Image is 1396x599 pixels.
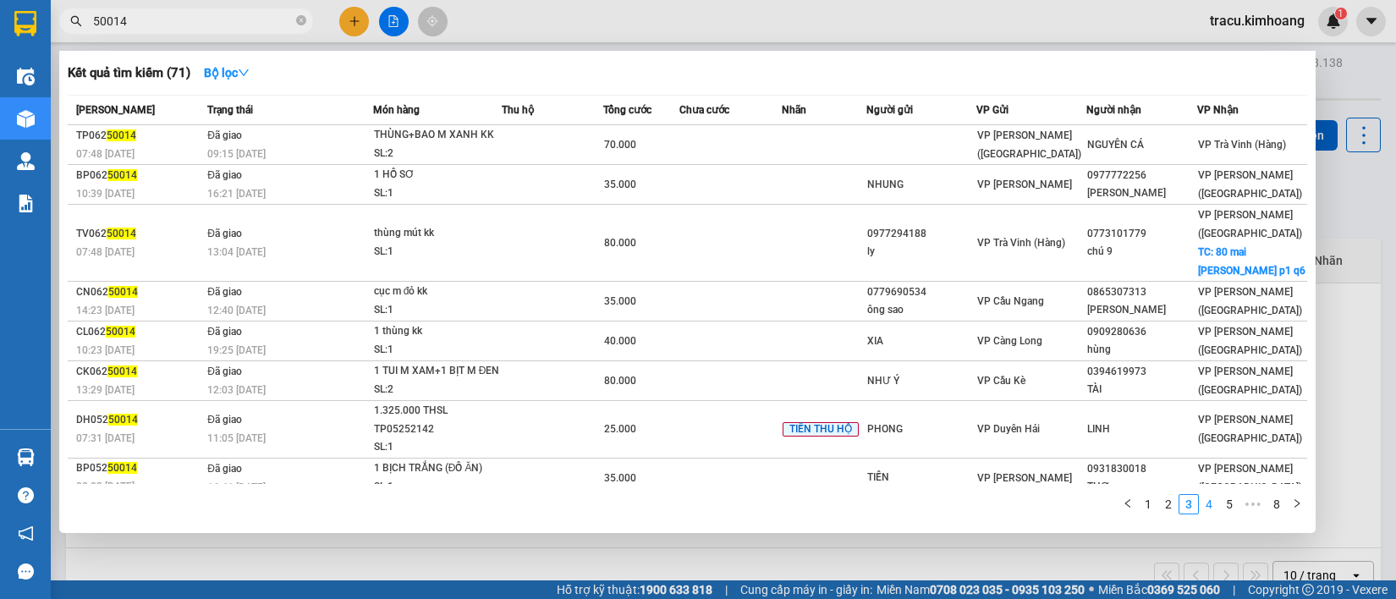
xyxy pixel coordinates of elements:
[1086,104,1141,116] span: Người nhận
[76,305,135,316] span: 14:23 [DATE]
[866,104,913,116] span: Người gửi
[977,423,1040,435] span: VP Duyên Hải
[106,326,135,338] span: 50014
[1198,365,1302,396] span: VP [PERSON_NAME] ([GEOGRAPHIC_DATA])
[76,283,202,301] div: CN062
[108,286,138,298] span: 50014
[1199,494,1219,514] li: 4
[867,372,976,390] div: NHƯ Ý
[976,104,1009,116] span: VP Gửi
[1118,494,1138,514] li: Previous Page
[783,422,859,437] span: TIỀN THU HỘ
[1118,494,1138,514] button: left
[1087,167,1195,184] div: 0977772256
[374,145,501,163] div: SL: 2
[1087,225,1195,243] div: 0773101779
[17,68,35,85] img: warehouse-icon
[17,195,35,212] img: solution-icon
[17,152,35,170] img: warehouse-icon
[68,64,190,82] h3: Kết quả tìm kiếm ( 71 )
[1087,381,1195,398] div: TÀI
[374,224,501,243] div: thùng mút kk
[374,184,501,203] div: SL: 1
[70,15,82,27] span: search
[1087,283,1195,301] div: 0865307313
[1239,494,1267,514] span: •••
[1198,209,1302,239] span: VP [PERSON_NAME] ([GEOGRAPHIC_DATA])
[108,414,138,426] span: 50014
[867,243,976,261] div: ly
[76,344,135,356] span: 10:23 [DATE]
[977,335,1042,347] span: VP Càng Long
[76,188,135,200] span: 10:39 [DATE]
[1087,184,1195,202] div: [PERSON_NAME]
[76,167,202,184] div: BP062
[1087,420,1195,438] div: LINH
[207,365,242,377] span: Đã giao
[296,14,306,30] span: close-circle
[18,525,34,541] span: notification
[1239,494,1267,514] li: Next 5 Pages
[1219,494,1239,514] li: 5
[374,283,501,301] div: cục m đỏ kk
[604,472,636,484] span: 35.000
[977,179,1072,190] span: VP [PERSON_NAME]
[374,126,501,145] div: THÙNG+BAO M XANH KK
[977,237,1065,249] span: VP Trà Vinh (Hàng)
[17,110,35,128] img: warehouse-icon
[1287,494,1307,514] li: Next Page
[867,225,976,243] div: 0977294188
[867,332,976,350] div: XIA
[374,341,501,360] div: SL: 1
[107,365,137,377] span: 50014
[977,472,1072,484] span: VP [PERSON_NAME]
[1267,494,1287,514] li: 8
[977,295,1044,307] span: VP Cầu Ngang
[76,127,202,145] div: TP062
[207,344,266,356] span: 19:25 [DATE]
[977,129,1081,160] span: VP [PERSON_NAME] ([GEOGRAPHIC_DATA])
[76,148,135,160] span: 07:48 [DATE]
[1198,169,1302,200] span: VP [PERSON_NAME] ([GEOGRAPHIC_DATA])
[604,375,636,387] span: 80.000
[14,11,36,36] img: logo-vxr
[1138,494,1158,514] li: 1
[18,563,34,580] span: message
[1197,104,1239,116] span: VP Nhận
[374,362,501,381] div: 1 TUI M XAM+1 BỊT M ĐEN
[207,228,242,239] span: Đã giao
[374,478,501,497] div: SL: 1
[296,15,306,25] span: close-circle
[1220,495,1239,514] a: 5
[107,228,136,239] span: 50014
[207,129,242,141] span: Đã giao
[782,104,806,116] span: Nhãn
[1198,463,1302,493] span: VP [PERSON_NAME] ([GEOGRAPHIC_DATA])
[207,384,266,396] span: 12:03 [DATE]
[977,375,1025,387] span: VP Cầu Kè
[604,295,636,307] span: 35.000
[1087,301,1195,319] div: [PERSON_NAME]
[207,104,253,116] span: Trạng thái
[1158,494,1179,514] li: 2
[1179,494,1199,514] li: 3
[1198,286,1302,316] span: VP [PERSON_NAME] ([GEOGRAPHIC_DATA])
[207,148,266,160] span: 09:15 [DATE]
[679,104,729,116] span: Chưa cước
[1087,341,1195,359] div: hùng
[604,237,636,249] span: 80.000
[374,459,501,478] div: 1 BỊCH TRẮNG (ĐỒ ĂN)
[76,481,135,492] span: 08:03 [DATE]
[867,420,976,438] div: PHONG
[1287,494,1307,514] button: right
[207,286,242,298] span: Đã giao
[207,246,266,258] span: 13:04 [DATE]
[190,59,263,86] button: Bộ lọcdown
[1087,243,1195,261] div: chú 9
[374,381,501,399] div: SL: 2
[76,384,135,396] span: 13:29 [DATE]
[604,423,636,435] span: 25.000
[867,176,976,194] div: NHUNG
[373,104,420,116] span: Món hàng
[867,301,976,319] div: ông sao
